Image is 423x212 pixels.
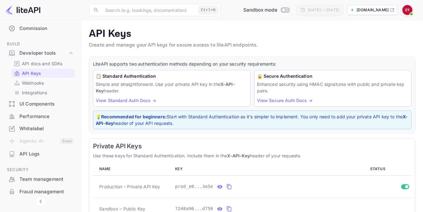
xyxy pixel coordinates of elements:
[19,25,74,32] div: Commission
[4,48,77,59] div: Developer tools
[19,188,74,195] div: Fraud management
[93,163,173,175] th: NAME
[22,80,44,86] p: Webhooks
[96,81,248,94] p: Simple and straightforward. Use your private API key in the header.
[175,183,213,190] span: prod_e0...3e5e
[19,125,74,132] div: Whitelabel
[4,111,77,123] div: Performance
[22,89,47,96] p: Integrations
[4,123,77,135] div: Whitelabel
[308,7,339,13] div: [DATE] — [DATE]
[96,81,235,93] strong: X-API-Key
[19,50,68,57] div: Developer tools
[14,60,72,67] a: API docs and SDKs
[173,163,348,175] th: KEY
[19,176,74,183] div: Team management
[4,166,77,173] span: Security
[19,150,74,158] div: API Logs
[96,98,156,103] a: View Standard Auth Docs →
[22,70,41,76] p: API Keys
[89,28,415,40] p: API Keys
[11,59,75,68] div: API docs and SDKs
[4,204,77,211] span: Marketing
[241,7,292,14] div: Switch to Production mode
[4,98,77,110] a: UI Components
[4,148,77,160] a: API Logs
[4,22,77,34] a: Commission
[22,60,63,67] p: API docs and SDKs
[93,142,411,150] h6: Private API Keys
[101,114,167,119] strong: Recommended for beginners:
[99,183,160,190] span: Production – Private API Key
[175,205,213,212] span: 7248a96...d750
[99,205,145,212] span: Sandbox – Public Key
[96,113,409,126] p: 💡 Start with Standard Authentication as it's simpler to implement. You only need to add your priv...
[257,81,409,94] p: Enhanced security using HMAC signatures with public and private key pairs.
[96,73,248,80] h6: 📋 Standard Authentication
[19,113,74,120] div: Performance
[101,4,196,16] input: Search (e.g. bookings, documentation)
[89,42,415,49] p: Create and manage your API keys for secure access to liteAPI endpoints.
[93,61,411,67] p: LiteAPI supports two authentication methods depending on your security requirements:
[14,89,72,96] a: Integrations
[35,196,46,207] button: Collapse navigation
[14,70,72,76] a: API Keys
[402,5,412,15] img: Zafer Tepe
[14,80,72,86] a: Webhooks
[4,123,77,134] a: Whitelabel
[4,22,77,35] div: Commission
[93,152,411,159] p: Use these keys for Standard Authentication. Include them in the header of your requests.
[4,41,77,47] span: Build
[257,73,409,80] h6: 🔒 Secure Authentication
[348,163,411,175] th: STATUS
[5,5,40,15] img: LiteAPI logo
[199,6,218,14] div: Ctrl+K
[4,186,77,197] a: Fraud management
[257,98,312,103] a: View Secure Auth Docs →
[4,173,77,185] div: Team management
[4,173,77,185] a: Team management
[4,111,77,122] a: Performance
[357,7,389,13] p: [DOMAIN_NAME]
[11,88,75,97] div: Integrations
[19,101,74,108] div: UI Components
[11,69,75,78] div: API Keys
[11,78,75,87] div: Webhooks
[227,153,250,158] strong: X-API-Key
[96,114,408,126] strong: X-API-Key
[243,7,277,14] span: Sandbox mode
